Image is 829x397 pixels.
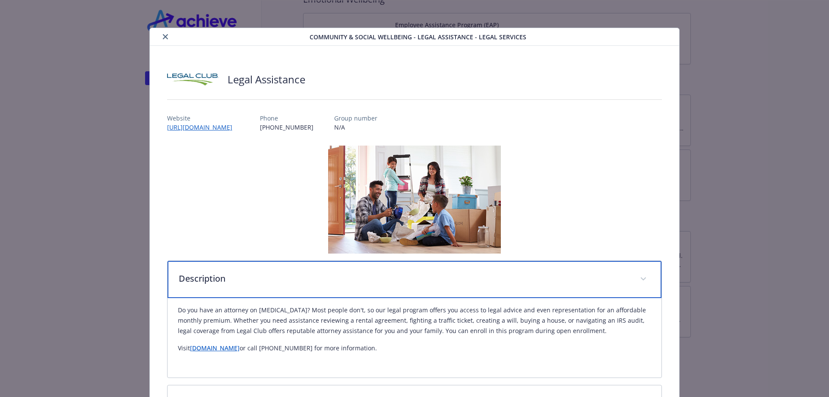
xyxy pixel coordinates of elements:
a: [DOMAIN_NAME] [190,344,240,352]
p: Website [167,114,239,123]
img: banner [328,146,501,254]
p: Visit or call [PHONE_NUMBER] for more information. [178,343,652,353]
span: Community & Social Wellbeing - Legal Assistance - Legal Services [310,32,526,41]
p: Phone [260,114,313,123]
p: Description [179,272,630,285]
img: Legal Club of America [167,67,219,92]
div: Description [168,298,662,378]
p: Group number [334,114,377,123]
div: Description [168,261,662,298]
button: close [160,32,171,42]
h2: Legal Assistance [228,72,305,87]
p: [PHONE_NUMBER] [260,123,313,132]
p: Do you have an attorney on [MEDICAL_DATA]? Most people don't, so our legal program offers you acc... [178,305,652,336]
a: [URL][DOMAIN_NAME] [167,123,239,131]
p: N/A [334,123,377,132]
